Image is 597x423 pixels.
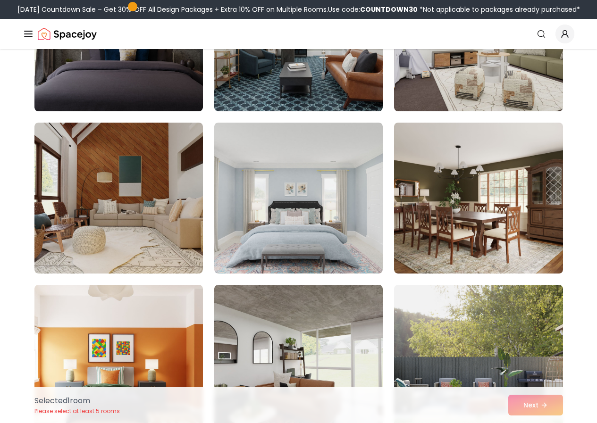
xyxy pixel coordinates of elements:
img: Room room-8 [214,123,383,274]
img: Spacejoy Logo [38,25,97,43]
span: Use code: [328,5,418,14]
p: Selected 1 room [34,395,120,406]
p: Please select at least 5 rooms [34,407,120,415]
img: Room room-7 [34,123,203,274]
a: Spacejoy [38,25,97,43]
nav: Global [23,19,574,49]
span: *Not applicable to packages already purchased* [418,5,580,14]
div: [DATE] Countdown Sale – Get 30% OFF All Design Packages + Extra 10% OFF on Multiple Rooms. [17,5,580,14]
b: COUNTDOWN30 [360,5,418,14]
img: Room room-9 [394,123,563,274]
